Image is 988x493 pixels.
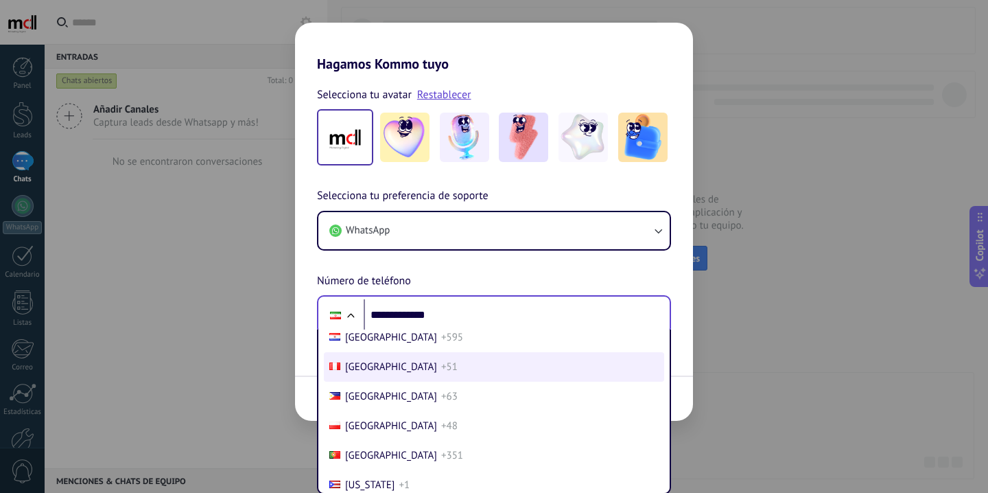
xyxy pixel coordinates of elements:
[318,212,670,249] button: WhatsApp
[499,113,548,162] img: -3.jpeg
[345,390,437,403] span: [GEOGRAPHIC_DATA]
[399,479,410,492] span: +1
[380,113,430,162] img: -1.jpeg
[295,23,693,72] h2: Hagamos Kommo tuyo
[618,113,668,162] img: -5.jpeg
[558,113,608,162] img: -4.jpeg
[417,88,471,102] a: Restablecer
[441,420,458,433] span: +48
[441,331,463,344] span: +595
[317,86,412,104] span: Selecciona tu avatar
[317,273,411,290] span: Número de teléfono
[345,420,437,433] span: [GEOGRAPHIC_DATA]
[345,479,395,492] span: [US_STATE]
[441,390,458,403] span: +63
[441,360,458,374] span: +51
[345,331,437,344] span: [GEOGRAPHIC_DATA]
[345,449,437,462] span: [GEOGRAPHIC_DATA]
[441,449,463,462] span: +351
[345,360,437,374] span: [GEOGRAPHIC_DATA]
[346,224,390,238] span: WhatsApp
[440,113,489,162] img: -2.jpeg
[322,301,349,330] div: Iran: + 98
[317,187,489,205] span: Selecciona tu preferencia de soporte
